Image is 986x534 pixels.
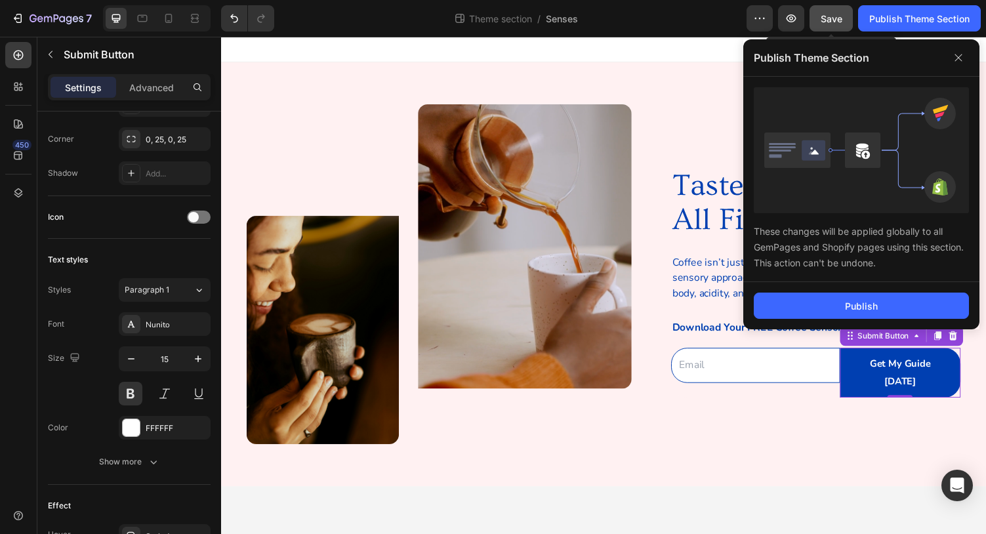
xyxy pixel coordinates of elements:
div: Size [48,350,83,367]
div: Open Intercom Messenger [941,470,973,501]
div: Effect [48,500,71,512]
span: Senses [546,12,578,26]
button: Publish Theme Section [858,5,981,31]
span: Save [821,13,842,24]
p: Publish Theme Section [754,50,869,66]
h2: Taste Coffee With All Five Senses [463,135,761,207]
div: These changes will be applied globally to all GemPages and Shopify pages using this section. This... [754,213,969,271]
div: Submit Button [653,302,710,314]
button: Get My Guide Today [637,320,761,371]
div: Publish Theme Section [869,12,970,26]
input: Email [463,320,637,356]
div: Styles [48,284,71,296]
p: Submit Button [64,47,205,62]
p: Get My Guide [DATE] [653,328,745,363]
div: Show more [99,455,160,468]
div: Undo/Redo [221,5,274,31]
div: 450 [12,140,31,150]
div: Shadow [48,167,78,179]
div: FFFFFF [146,422,207,434]
div: Add... [146,168,207,180]
button: 7 [5,5,98,31]
span: Theme section [466,12,535,26]
button: Show more [48,450,211,474]
div: Icon [48,211,64,223]
p: Advanced [129,81,174,94]
button: Paragraph 1 [119,278,211,302]
span: Paragraph 1 [125,284,169,296]
button: Save [810,5,853,31]
p: 7 [86,10,92,26]
button: Publish [754,293,969,319]
div: Text styles [48,254,88,266]
div: Rich Text Editor. Editing area: main [653,328,745,363]
p: Settings [65,81,102,94]
div: Corner [48,133,74,145]
div: Nunito [146,319,207,331]
span: / [537,12,541,26]
div: Publish [845,299,878,313]
div: Font [48,318,64,330]
iframe: Design area [221,37,986,534]
p: Coffee isn’t just brewed, it’s experienced. With Opaqa’s sensory approach, you’ll learn to identi... [464,224,760,272]
p: Download Your FREE Coffee Sensory Guide [464,290,760,309]
div: Color [48,422,68,434]
div: 0, 25, 0, 25 [146,134,207,146]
